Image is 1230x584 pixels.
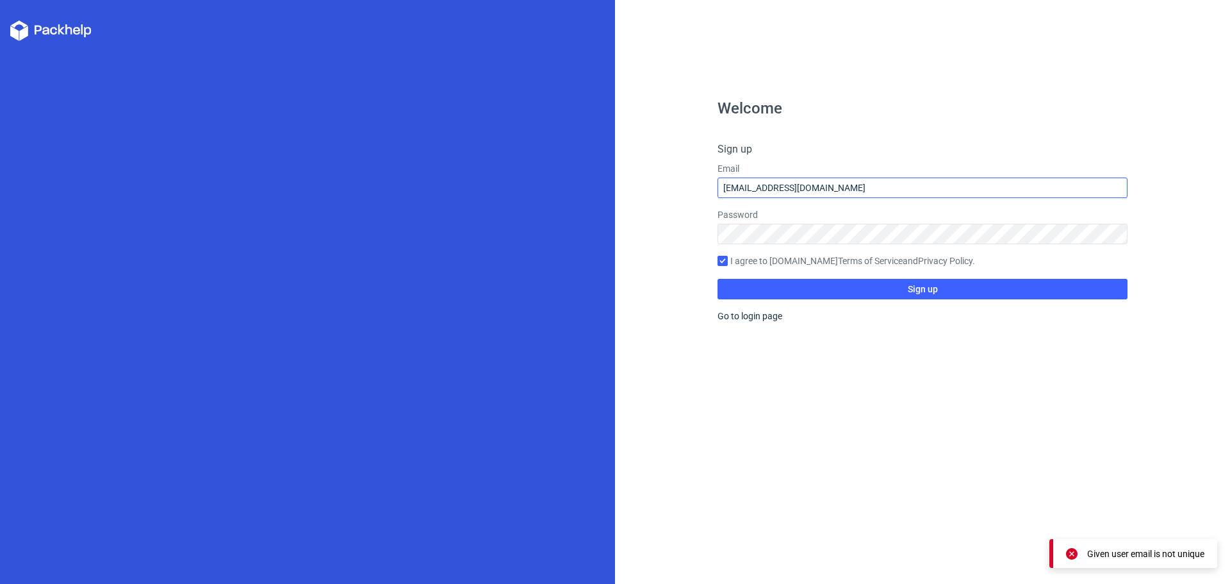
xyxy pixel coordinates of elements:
div: Given user email is not unique [1087,547,1204,560]
h1: Welcome [717,101,1127,116]
label: Email [717,162,1127,175]
h4: Sign up [717,142,1127,157]
a: Terms of Service [838,256,903,266]
label: Password [717,208,1127,221]
button: Sign up [717,279,1127,299]
label: I agree to [DOMAIN_NAME] and . [717,254,1127,269]
span: Sign up [908,285,938,294]
a: Go to login page [717,311,782,321]
a: Privacy Policy [918,256,972,266]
